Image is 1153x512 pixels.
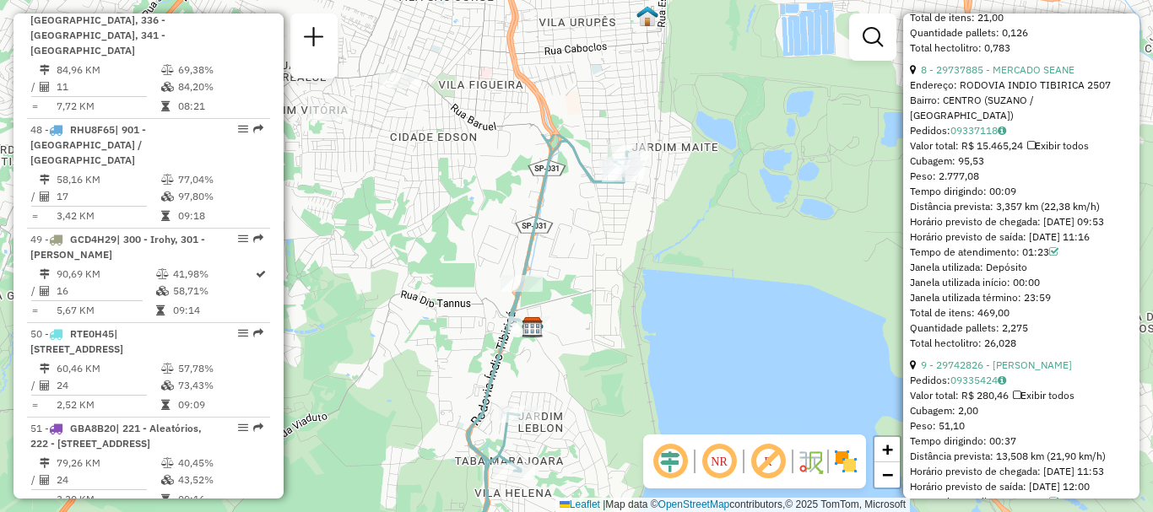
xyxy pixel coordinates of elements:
[998,375,1006,385] i: Observações
[172,302,254,319] td: 09:14
[910,419,965,432] span: Peso: 51,10
[56,377,160,394] td: 24
[1049,495,1058,508] a: Com service time
[177,188,263,205] td: 97,80%
[177,207,263,224] td: 09:18
[40,175,50,185] i: Distância Total
[882,464,893,485] span: −
[1027,139,1089,152] span: Exibir todos
[30,377,39,394] td: /
[30,123,146,166] span: 48 -
[161,211,170,221] i: Tempo total em rota
[177,360,263,377] td: 57,78%
[748,441,788,482] span: Exibir rótulo
[177,171,263,188] td: 77,04%
[560,499,600,510] a: Leaflet
[910,25,1133,40] div: Quantidade pallets: 0,126
[161,458,174,468] i: % de utilização do peso
[161,82,174,92] i: % de utilização da cubagem
[797,448,824,475] img: Fluxo de ruas
[56,188,160,205] td: 17
[172,266,254,283] td: 41,98%
[910,305,1133,321] div: Total de itens: 469,00
[30,123,146,166] span: | 901 - [GEOGRAPHIC_DATA] / [GEOGRAPHIC_DATA]
[70,233,116,245] span: GCD4H29
[910,229,1133,245] div: Horário previsto de saída: [DATE] 11:16
[161,175,174,185] i: % de utilização do peso
[950,124,1006,137] a: 09337118
[40,191,50,202] i: Total de Atividades
[910,434,1133,449] div: Tempo dirigindo: 00:37
[910,336,1133,351] div: Total hectolitro: 26,028
[56,98,160,115] td: 7,72 KM
[30,98,39,115] td: =
[177,472,263,488] td: 43,52%
[30,233,205,261] span: 49 -
[177,455,263,472] td: 40,45%
[910,170,979,182] span: Peso: 2.777,08
[910,138,1133,154] div: Valor total: R$ 15.465,24
[910,479,1133,494] div: Horário previsto de saída: [DATE] 12:00
[70,123,115,136] span: RHU8F65
[297,20,331,58] a: Nova sessão e pesquisa
[882,439,893,460] span: +
[30,188,39,205] td: /
[910,214,1133,229] div: Horário previsto de chegada: [DATE] 09:53
[56,396,160,413] td: 2,52 KM
[161,364,174,374] i: % de utilização do peso
[910,78,1133,93] div: Endereço: RODOVIA INDIO TIBIRICA 2507
[856,20,890,54] a: Exibir filtros
[177,377,263,394] td: 73,43%
[30,472,39,488] td: /
[253,328,263,338] em: Rota exportada
[56,472,160,488] td: 24
[910,321,1133,336] div: Quantidade pallets: 2,275
[910,449,1133,464] div: Distância prevista: 13,508 km (21,90 km/h)
[30,283,39,299] td: /
[1013,389,1075,402] span: Exibir todos
[30,233,205,261] span: | 300 - Irohy, 301 - [PERSON_NAME]
[256,269,266,279] i: Rota otimizada
[70,422,116,434] span: GBA8B20
[40,458,50,468] i: Distância Total
[30,302,39,319] td: =
[658,499,730,510] a: OpenStreetMap
[910,10,1133,25] div: Total de itens: 21,00
[40,65,50,75] i: Distância Total
[56,491,160,508] td: 3,30 KM
[177,62,263,78] td: 69,38%
[650,441,690,482] span: Ocultar deslocamento
[161,475,174,485] i: % de utilização da cubagem
[40,286,50,296] i: Total de Atividades
[910,93,1133,123] div: Bairro: CENTRO (SUZANO / [GEOGRAPHIC_DATA])
[910,199,1133,214] div: Distância prevista: 3,357 km (22,38 km/h)
[70,327,114,340] span: RTE0H45
[56,207,160,224] td: 3,42 KM
[56,171,160,188] td: 58,16 KM
[30,327,123,355] span: 50 -
[177,78,263,95] td: 84,20%
[874,437,900,462] a: Zoom in
[56,302,155,319] td: 5,67 KM
[161,101,170,111] i: Tempo total em rota
[161,191,174,202] i: % de utilização da cubagem
[921,63,1075,76] a: 8 - 29737885 - MERCADO SEANE
[910,123,1133,138] div: Pedidos:
[603,499,605,510] span: |
[699,441,739,482] span: Ocultar NR
[921,358,1072,371] a: 9 - 29742826 - [PERSON_NAME]
[30,422,202,450] span: | 221 - Aleatórios, 222 - [STREET_ADDRESS]
[238,328,248,338] em: Opções
[1049,245,1058,258] a: Com service time
[522,316,544,338] img: CDD Suzano
[30,327,123,355] span: | [STREET_ADDRESS]
[30,491,39,508] td: =
[177,491,263,508] td: 09:16
[998,126,1006,136] i: Observações
[910,184,1133,199] div: Tempo dirigindo: 00:09
[56,62,160,78] td: 84,96 KM
[253,124,263,134] em: Rota exportada
[832,448,859,475] img: Exibir/Ocultar setores
[40,364,50,374] i: Distância Total
[253,234,263,244] em: Rota exportada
